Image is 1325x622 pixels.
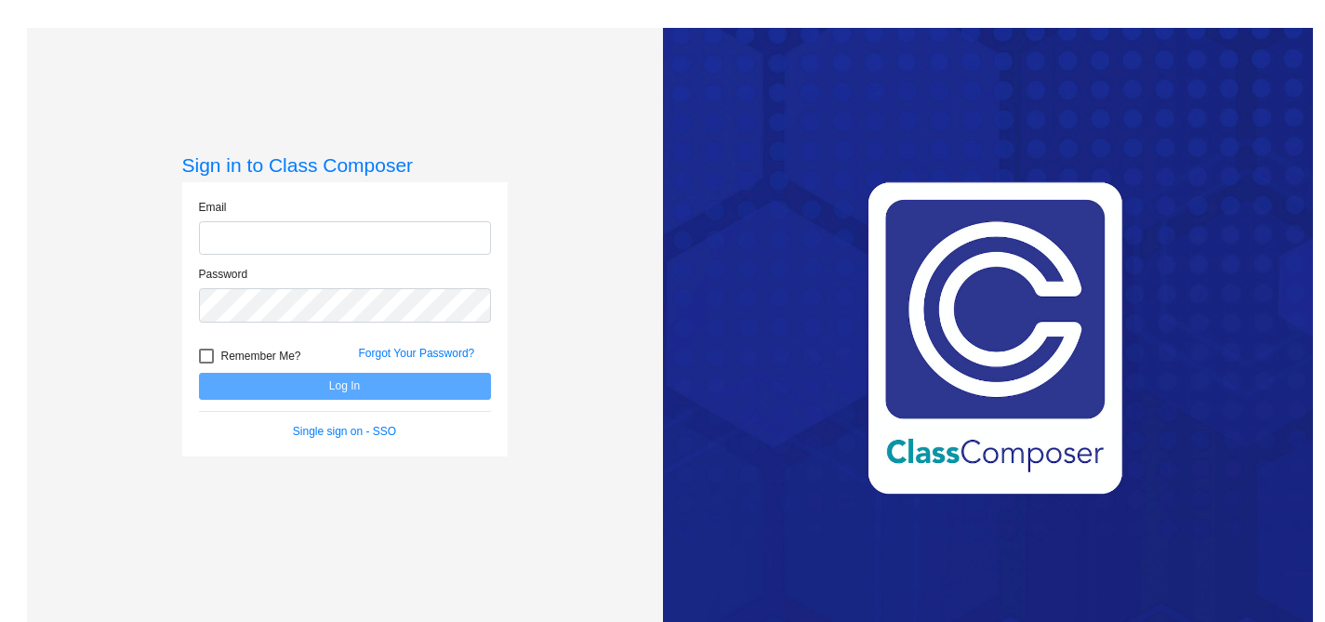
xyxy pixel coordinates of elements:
a: Forgot Your Password? [359,347,475,360]
a: Single sign on - SSO [293,425,396,438]
button: Log In [199,373,491,400]
label: Password [199,266,248,283]
label: Email [199,199,227,216]
span: Remember Me? [221,345,301,367]
h3: Sign in to Class Composer [182,153,508,177]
